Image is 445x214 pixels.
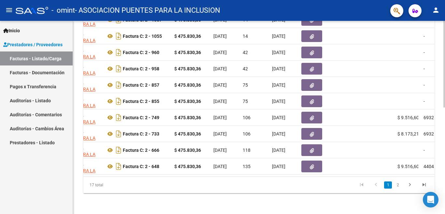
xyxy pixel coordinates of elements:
[393,179,403,191] li: page 2
[272,82,285,88] span: [DATE]
[3,41,63,48] span: Prestadores / Proveedores
[174,115,201,120] strong: $ 475.830,36
[423,148,425,153] span: -
[243,164,251,169] span: 135
[123,115,159,120] strong: Factura C: 2 - 749
[114,112,123,123] i: Descargar documento
[123,50,159,55] strong: Factura C: 2 - 960
[114,145,123,155] i: Descargar documento
[174,50,201,55] strong: $ 475.830,36
[272,66,285,71] span: [DATE]
[243,50,248,55] span: 42
[432,6,440,14] mat-icon: person
[174,34,201,39] strong: $ 475.830,36
[272,148,285,153] span: [DATE]
[397,115,419,120] span: $ 9.516,60
[213,34,227,39] span: [DATE]
[423,115,434,120] span: 6932
[114,80,123,90] i: Descargar documento
[123,66,159,71] strong: Factura C: 2 - 958
[213,131,227,136] span: [DATE]
[397,164,419,169] span: $ 9.516,60
[123,99,159,104] strong: Factura C: 2 - 855
[114,64,123,74] i: Descargar documento
[394,181,402,189] a: 2
[404,181,416,189] a: go to next page
[418,181,430,189] a: go to last page
[5,6,13,14] mat-icon: menu
[213,164,227,169] span: [DATE]
[83,177,152,193] div: 17 total
[272,34,285,39] span: [DATE]
[272,50,285,55] span: [DATE]
[123,164,159,169] strong: Factura C: 2 - 648
[423,66,425,71] span: -
[243,115,251,120] span: 106
[51,3,75,18] span: - omint
[423,82,425,88] span: -
[272,99,285,104] span: [DATE]
[272,164,285,169] span: [DATE]
[114,96,123,107] i: Descargar documento
[370,181,382,189] a: go to previous page
[243,66,248,71] span: 42
[174,66,201,71] strong: $ 475.830,36
[243,82,248,88] span: 75
[114,31,123,41] i: Descargar documento
[423,192,438,207] div: Open Intercom Messenger
[174,131,201,136] strong: $ 475.830,36
[114,47,123,58] i: Descargar documento
[423,50,425,55] span: -
[3,27,20,34] span: Inicio
[123,82,159,88] strong: Factura C: 2 - 857
[243,34,248,39] span: 14
[123,131,159,136] strong: Factura C: 2 - 733
[423,164,434,169] span: 4404
[114,161,123,172] i: Descargar documento
[123,148,159,153] strong: Factura C: 2 - 666
[174,148,201,153] strong: $ 475.830,36
[174,82,201,88] strong: $ 475.830,36
[213,50,227,55] span: [DATE]
[423,131,434,136] span: 6932
[213,82,227,88] span: [DATE]
[213,148,227,153] span: [DATE]
[123,34,162,39] strong: Factura C: 2 - 1055
[75,3,220,18] span: - ASOCIACION PUENTES PARA LA INCLUSION
[243,131,251,136] span: 106
[272,131,285,136] span: [DATE]
[423,34,425,39] span: -
[114,129,123,139] i: Descargar documento
[383,179,393,191] li: page 1
[355,181,368,189] a: go to first page
[213,115,227,120] span: [DATE]
[123,17,162,22] strong: Factura C: 2 - 1057
[243,99,248,104] span: 75
[397,131,419,136] span: $ 8.173,21
[213,99,227,104] span: [DATE]
[243,148,251,153] span: 118
[174,164,201,169] strong: $ 475.830,36
[423,99,425,104] span: -
[213,66,227,71] span: [DATE]
[384,181,392,189] a: 1
[174,99,201,104] strong: $ 475.830,36
[272,115,285,120] span: [DATE]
